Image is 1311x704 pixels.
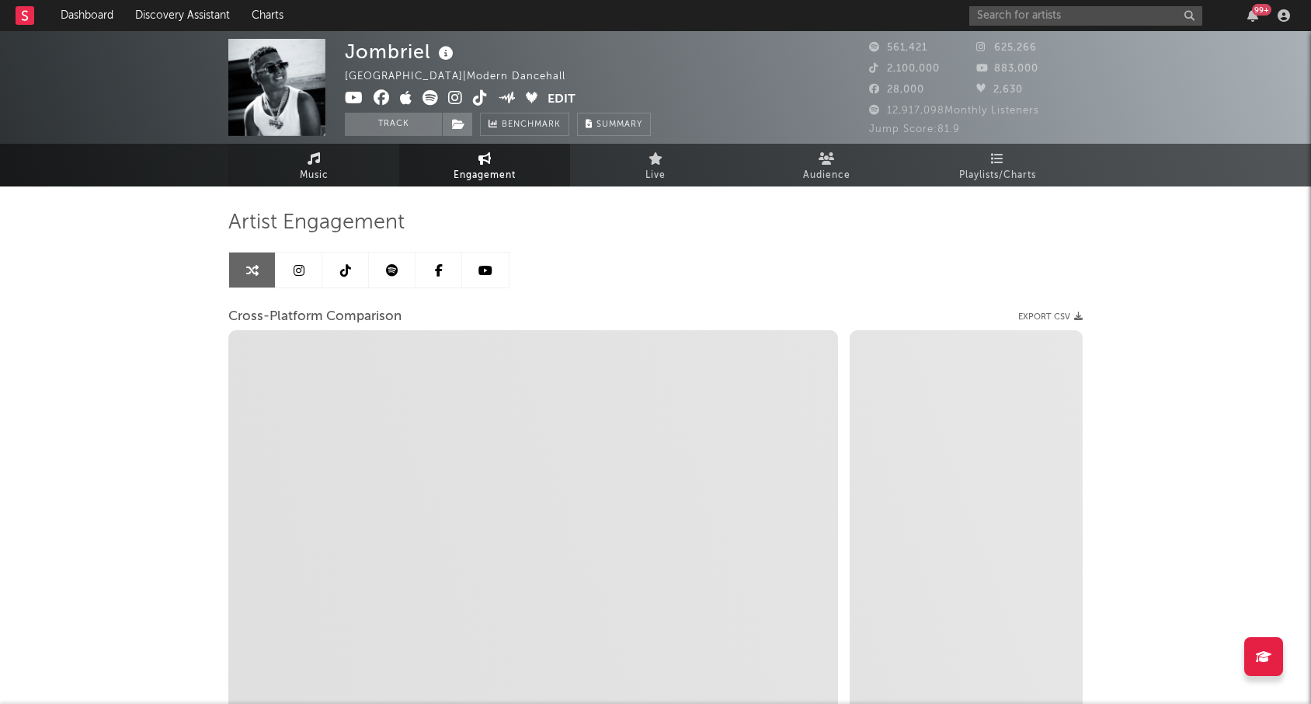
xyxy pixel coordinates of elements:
span: Live [645,166,666,185]
span: Jump Score: 81.9 [869,124,960,134]
span: 2,100,000 [869,64,940,74]
a: Benchmark [480,113,569,136]
span: Engagement [454,166,516,185]
a: Music [228,144,399,186]
button: Summary [577,113,651,136]
span: Summary [596,120,642,129]
span: Audience [803,166,850,185]
a: Live [570,144,741,186]
button: Edit [548,90,576,110]
span: Benchmark [502,116,561,134]
button: Track [345,113,442,136]
span: Artist Engagement [228,214,405,232]
a: Audience [741,144,912,186]
span: 883,000 [976,64,1038,74]
span: 625,266 [976,43,1037,53]
span: 12,917,098 Monthly Listeners [869,106,1039,116]
input: Search for artists [969,6,1202,26]
span: 2,630 [976,85,1023,95]
div: Jombriel [345,39,457,64]
span: Cross-Platform Comparison [228,308,402,326]
a: Engagement [399,144,570,186]
button: 99+ [1247,9,1258,22]
span: 28,000 [869,85,924,95]
div: 99 + [1252,4,1271,16]
span: Playlists/Charts [959,166,1036,185]
span: 561,421 [869,43,927,53]
span: Music [300,166,329,185]
a: Playlists/Charts [912,144,1083,186]
div: [GEOGRAPHIC_DATA] | Modern Dancehall [345,68,583,86]
button: Export CSV [1018,312,1083,322]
